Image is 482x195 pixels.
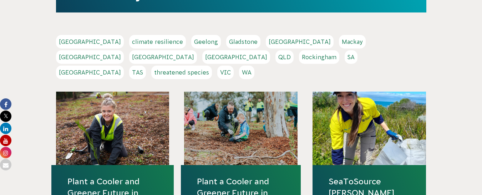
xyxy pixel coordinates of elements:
a: threatened species [151,66,212,79]
a: [GEOGRAPHIC_DATA] [56,35,124,48]
a: TAS [129,66,146,79]
a: Rockingham [299,50,339,64]
a: QLD [275,50,294,64]
a: WA [239,66,254,79]
a: Geelong [191,35,221,48]
a: Mackay [339,35,366,48]
a: [GEOGRAPHIC_DATA] [56,66,124,79]
a: SA [345,50,357,64]
a: [GEOGRAPHIC_DATA] [266,35,334,48]
a: [GEOGRAPHIC_DATA] [202,50,270,64]
a: climate resilience [129,35,186,48]
a: VIC [217,66,234,79]
a: [GEOGRAPHIC_DATA] [56,50,124,64]
a: [GEOGRAPHIC_DATA] [129,50,197,64]
a: Gladstone [226,35,260,48]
